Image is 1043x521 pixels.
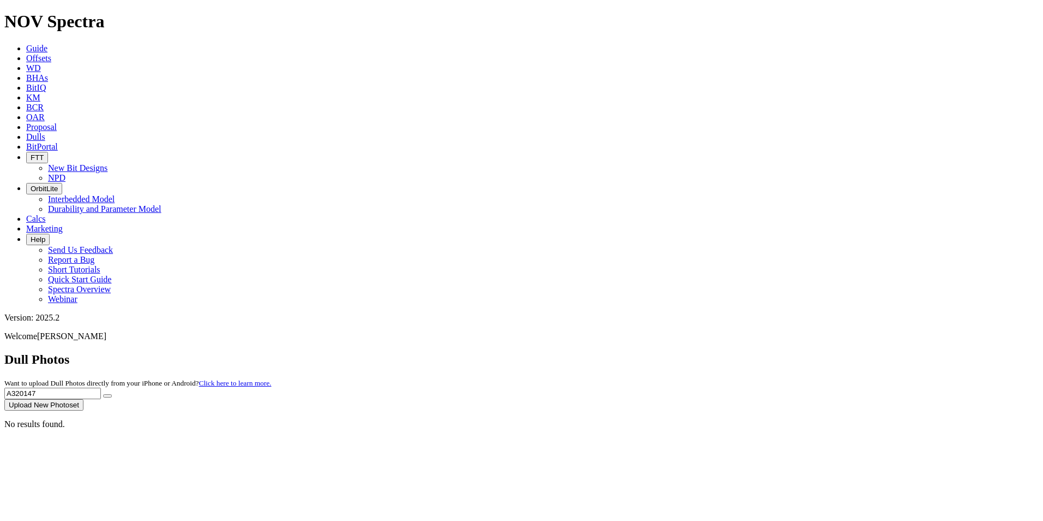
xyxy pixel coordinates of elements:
[26,54,51,63] a: Offsets
[48,265,100,274] a: Short Tutorials
[4,379,271,387] small: Want to upload Dull Photos directly from your iPhone or Android?
[4,313,1039,323] div: Version: 2025.2
[4,399,83,411] button: Upload New Photoset
[26,152,48,163] button: FTT
[26,73,48,82] a: BHAs
[26,113,45,122] a: OAR
[48,294,77,304] a: Webinar
[26,83,46,92] a: BitIQ
[26,183,62,194] button: OrbitLite
[48,204,161,214] a: Durability and Parameter Model
[4,11,1039,32] h1: NOV Spectra
[26,122,57,132] a: Proposal
[37,331,106,341] span: [PERSON_NAME]
[48,255,94,264] a: Report a Bug
[48,285,111,294] a: Spectra Overview
[26,103,44,112] a: BCR
[48,275,111,284] a: Quick Start Guide
[31,153,44,162] span: FTT
[26,142,58,151] a: BitPortal
[4,331,1039,341] p: Welcome
[31,185,58,193] span: OrbitLite
[26,63,41,73] a: WD
[26,132,45,141] a: Dulls
[26,214,46,223] a: Calcs
[26,93,40,102] a: KM
[48,245,113,254] a: Send Us Feedback
[26,234,50,245] button: Help
[4,352,1039,367] h2: Dull Photos
[48,173,65,182] a: NPD
[31,235,45,244] span: Help
[199,379,272,387] a: Click here to learn more.
[4,419,1039,429] p: No results found.
[4,388,101,399] input: Search Serial Number
[48,163,107,173] a: New Bit Designs
[48,194,115,204] a: Interbedded Model
[26,44,47,53] a: Guide
[26,224,63,233] a: Marketing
